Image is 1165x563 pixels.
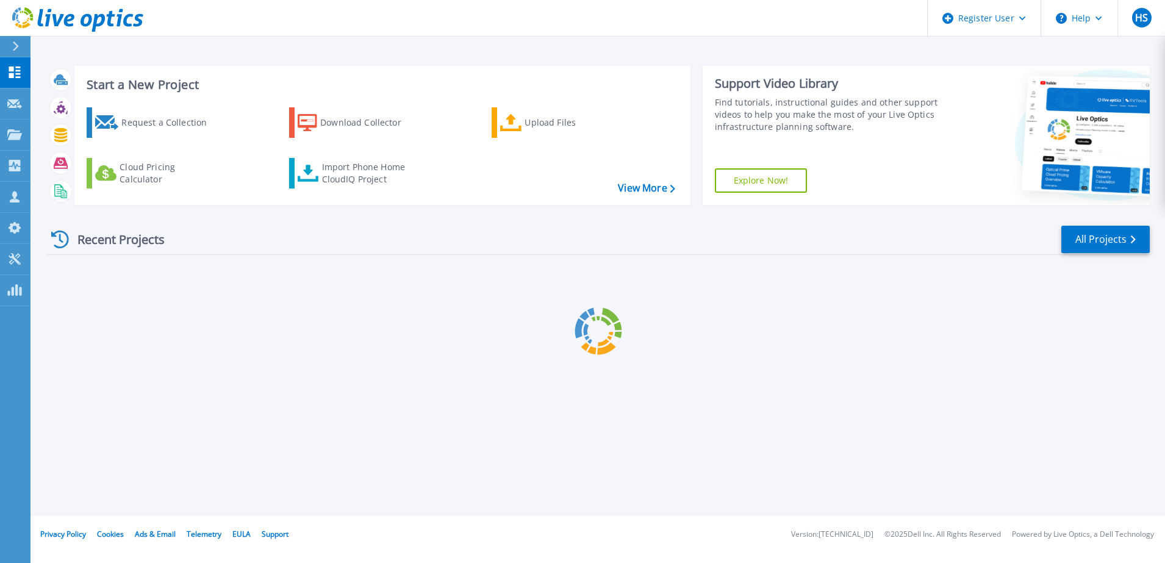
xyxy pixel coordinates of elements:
li: © 2025 Dell Inc. All Rights Reserved [884,531,1001,539]
a: Cloud Pricing Calculator [87,158,223,188]
li: Powered by Live Optics, a Dell Technology [1012,531,1154,539]
a: Upload Files [492,107,628,138]
div: Cloud Pricing Calculator [120,161,217,185]
a: All Projects [1061,226,1150,253]
a: Support [262,529,289,539]
div: Find tutorials, instructional guides and other support videos to help you make the most of your L... [715,96,943,133]
div: Import Phone Home CloudIQ Project [322,161,417,185]
a: Telemetry [187,529,221,539]
li: Version: [TECHNICAL_ID] [791,531,873,539]
a: Explore Now! [715,168,808,193]
div: Download Collector [320,110,418,135]
span: HS [1135,13,1148,23]
a: Download Collector [289,107,425,138]
div: Recent Projects [47,224,181,254]
div: Request a Collection [121,110,219,135]
a: View More [618,182,675,194]
a: Ads & Email [135,529,176,539]
a: Privacy Policy [40,529,86,539]
h3: Start a New Project [87,78,675,91]
div: Upload Files [525,110,622,135]
a: EULA [232,529,251,539]
div: Support Video Library [715,76,943,91]
a: Request a Collection [87,107,223,138]
a: Cookies [97,529,124,539]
